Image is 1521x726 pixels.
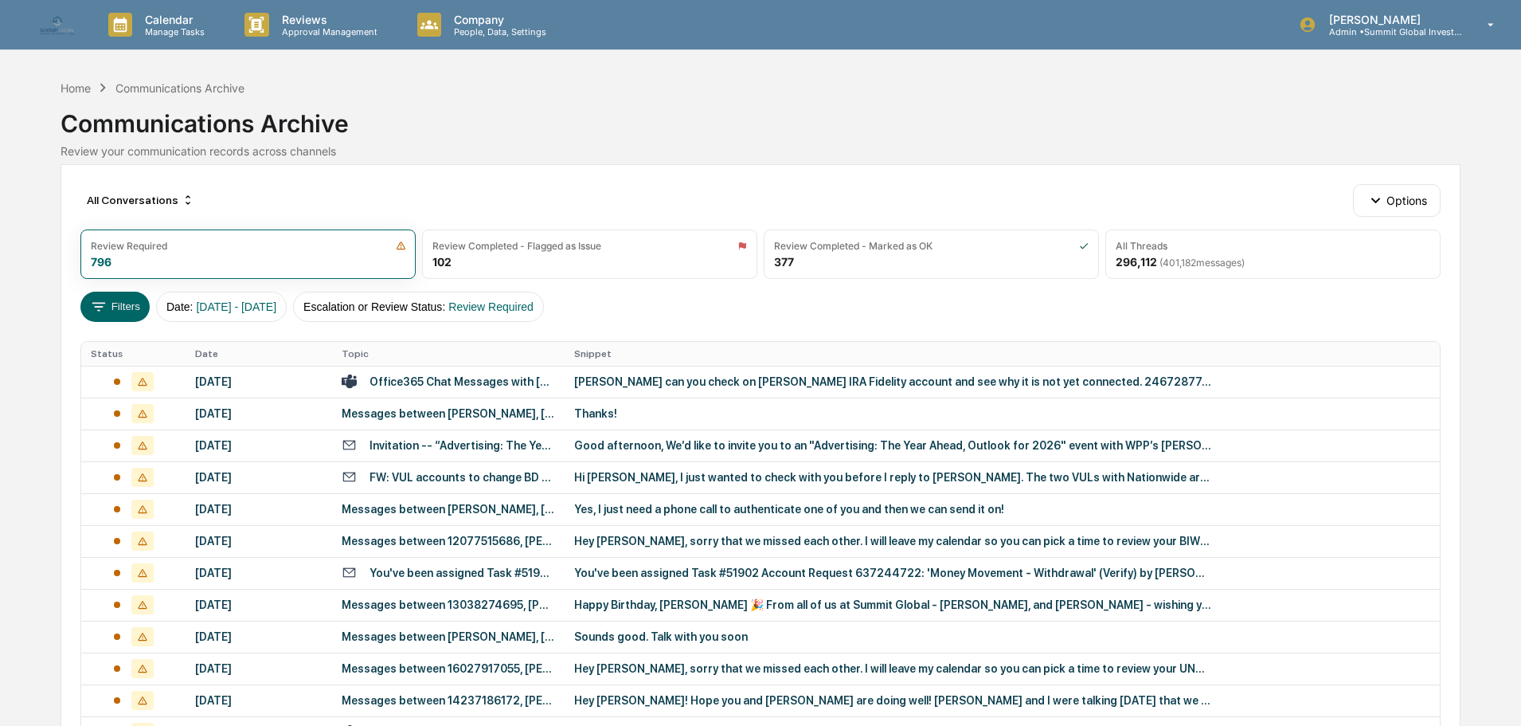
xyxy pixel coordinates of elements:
div: [DATE] [195,662,323,675]
div: [DATE] [195,503,323,516]
div: You've been assigned Task #51902 Account Request 637244722: 'Money Movement - Withdrawal' (Verify... [574,567,1211,579]
div: Review Completed - Marked as OK [774,240,933,252]
img: logo [38,13,76,37]
div: 296,112 [1116,255,1245,269]
div: [PERSON_NAME] can you check on [PERSON_NAME] IRA Fidelity account and see why it is not yet conne... [574,375,1211,388]
div: [DATE] [195,439,323,452]
span: ( 401,182 messages) [1159,257,1245,269]
div: Happy Birthday, [PERSON_NAME] 🎉 From all of us at Summit Global - [PERSON_NAME], and [PERSON_NAME... [574,598,1211,611]
div: Communications Archive [61,96,1460,138]
div: You've been assigned Task #51902 Account Request 637244722: 'Money Movement - Withdrawal' (Verify... [369,567,555,579]
div: Messages between [PERSON_NAME], [PERSON_NAME] [342,407,555,420]
div: [DATE] [195,567,323,579]
button: Filters [80,292,150,322]
div: 796 [91,255,111,269]
div: Messages between 12077515686, [PERSON_NAME] [342,535,555,547]
p: Calendar [132,13,213,26]
div: Messages between [PERSON_NAME], [PERSON_NAME] [342,630,555,643]
div: Thanks! [574,407,1211,420]
button: Date:[DATE] - [DATE] [156,292,287,322]
div: FW: VUL accounts to change BD to ESI [369,471,555,484]
span: Review Required [448,300,534,313]
div: Home [61,81,91,95]
button: Options [1353,184,1440,216]
img: icon [737,241,747,251]
p: [PERSON_NAME] [1316,13,1464,26]
div: [DATE] [195,535,323,547]
div: Messages between 16027917055, [PERSON_NAME] [342,662,555,675]
img: icon [1079,241,1089,251]
p: Company [441,13,554,26]
p: Admin • Summit Global Investments [1316,26,1464,37]
div: 377 [774,255,794,269]
th: Status [81,342,185,366]
p: Reviews [269,13,385,26]
div: Yes, I just need a phone call to authenticate one of you and then we can send it on! [574,503,1211,516]
div: [DATE] [195,630,323,643]
div: Hey [PERSON_NAME], sorry that we missed each other. I will leave my calendar so you can pick a ti... [574,662,1211,675]
div: Office365 Chat Messages with [PERSON_NAME], [PERSON_NAME], [PERSON_NAME], [PERSON_NAME], [PERSON_... [369,375,555,388]
iframe: Open customer support [1470,673,1513,716]
div: Invitation -- “Advertising: The Year Ahead, Outlook for 2026" with WPP’s [PERSON_NAME], WPP Media... [369,439,555,452]
p: Manage Tasks [132,26,213,37]
div: [DATE] [195,407,323,420]
div: Communications Archive [115,81,244,95]
div: [DATE] [195,598,323,611]
img: icon [396,241,406,251]
p: Approval Management [269,26,385,37]
div: [DATE] [195,694,323,707]
div: All Conversations [80,187,201,213]
div: [DATE] [195,375,323,388]
div: Sounds good. Talk with you soon [574,630,1211,643]
div: Review Required [91,240,167,252]
div: Hey [PERSON_NAME], sorry that we missed each other. I will leave my calendar so you can pick a ti... [574,535,1211,547]
div: Hi [PERSON_NAME], I just wanted to check with you before I reply to [PERSON_NAME]. The two VULs w... [574,471,1211,484]
div: 102 [432,255,452,269]
div: Messages between 14237186172, [PERSON_NAME] [342,694,555,707]
th: Date [186,342,332,366]
p: People, Data, Settings [441,26,554,37]
div: Good afternoon, We’d like to invite you to an "Advertising: The Year Ahead, Outlook for 2026" eve... [574,439,1211,452]
div: Messages between [PERSON_NAME], [PERSON_NAME], [PERSON_NAME] [342,503,555,516]
div: Review Completed - Flagged as Issue [432,240,601,252]
div: [DATE] [195,471,323,484]
span: [DATE] - [DATE] [196,300,276,313]
th: Snippet [565,342,1440,366]
button: Escalation or Review Status:Review Required [293,292,544,322]
div: All Threads [1116,240,1167,252]
th: Topic [332,342,565,366]
div: Hey [PERSON_NAME]! Hope you and [PERSON_NAME] are doing well! [PERSON_NAME] and I were talking [D... [574,694,1211,707]
div: Messages between 13038274695, [PERSON_NAME] [342,598,555,611]
div: Review your communication records across channels [61,144,1460,158]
